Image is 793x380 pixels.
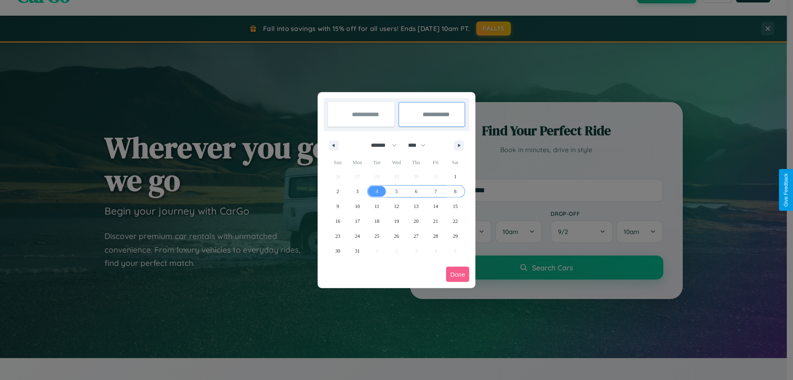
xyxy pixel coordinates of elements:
[387,199,406,214] button: 12
[335,229,340,244] span: 23
[433,214,438,229] span: 21
[426,214,445,229] button: 21
[406,199,426,214] button: 13
[433,229,438,244] span: 28
[347,229,367,244] button: 24
[454,184,456,199] span: 8
[328,199,347,214] button: 9
[406,214,426,229] button: 20
[347,156,367,169] span: Mon
[394,214,399,229] span: 19
[413,229,418,244] span: 27
[406,156,426,169] span: Thu
[347,244,367,258] button: 31
[453,214,458,229] span: 22
[367,184,387,199] button: 4
[446,214,465,229] button: 22
[375,199,380,214] span: 11
[337,184,339,199] span: 2
[355,199,360,214] span: 10
[387,184,406,199] button: 5
[367,229,387,244] button: 25
[446,199,465,214] button: 15
[355,244,360,258] span: 31
[387,229,406,244] button: 26
[375,229,380,244] span: 25
[328,244,347,258] button: 30
[387,156,406,169] span: Wed
[434,184,437,199] span: 7
[426,156,445,169] span: Fri
[375,214,380,229] span: 18
[335,214,340,229] span: 16
[328,184,347,199] button: 2
[337,199,339,214] span: 9
[347,184,367,199] button: 3
[426,229,445,244] button: 28
[783,173,789,207] div: Give Feedback
[395,184,398,199] span: 5
[413,214,418,229] span: 20
[328,214,347,229] button: 16
[426,199,445,214] button: 14
[413,199,418,214] span: 13
[367,199,387,214] button: 11
[453,199,458,214] span: 15
[446,156,465,169] span: Sat
[328,229,347,244] button: 23
[376,184,378,199] span: 4
[355,229,360,244] span: 24
[433,199,438,214] span: 14
[453,229,458,244] span: 29
[347,214,367,229] button: 17
[335,244,340,258] span: 30
[355,214,360,229] span: 17
[446,229,465,244] button: 29
[415,184,417,199] span: 6
[328,156,347,169] span: Sun
[356,184,359,199] span: 3
[394,199,399,214] span: 12
[394,229,399,244] span: 26
[387,214,406,229] button: 19
[367,156,387,169] span: Tue
[406,184,426,199] button: 6
[406,229,426,244] button: 27
[426,184,445,199] button: 7
[454,169,456,184] span: 1
[446,267,469,282] button: Done
[446,184,465,199] button: 8
[446,169,465,184] button: 1
[347,199,367,214] button: 10
[367,214,387,229] button: 18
